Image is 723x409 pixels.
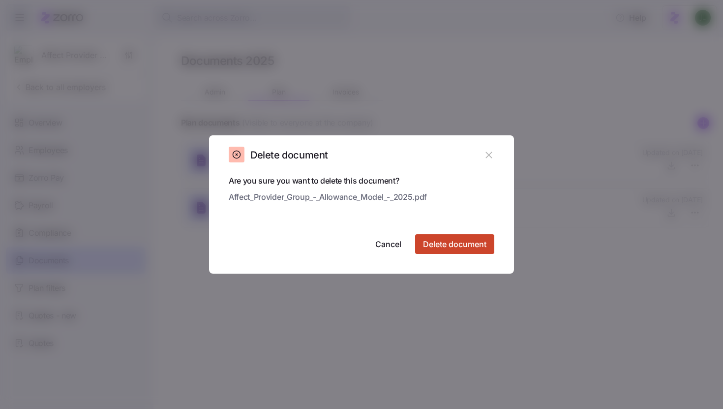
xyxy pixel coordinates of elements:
[250,149,328,162] h2: Delete document
[229,175,494,206] span: Are you sure you want to delete this document?
[367,234,409,254] button: Cancel
[229,191,427,203] span: Affect_Provider_Group_-_Allowance_Model_-_2025.pdf
[415,234,494,254] button: Delete document
[375,238,401,250] span: Cancel
[423,238,486,250] span: Delete document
